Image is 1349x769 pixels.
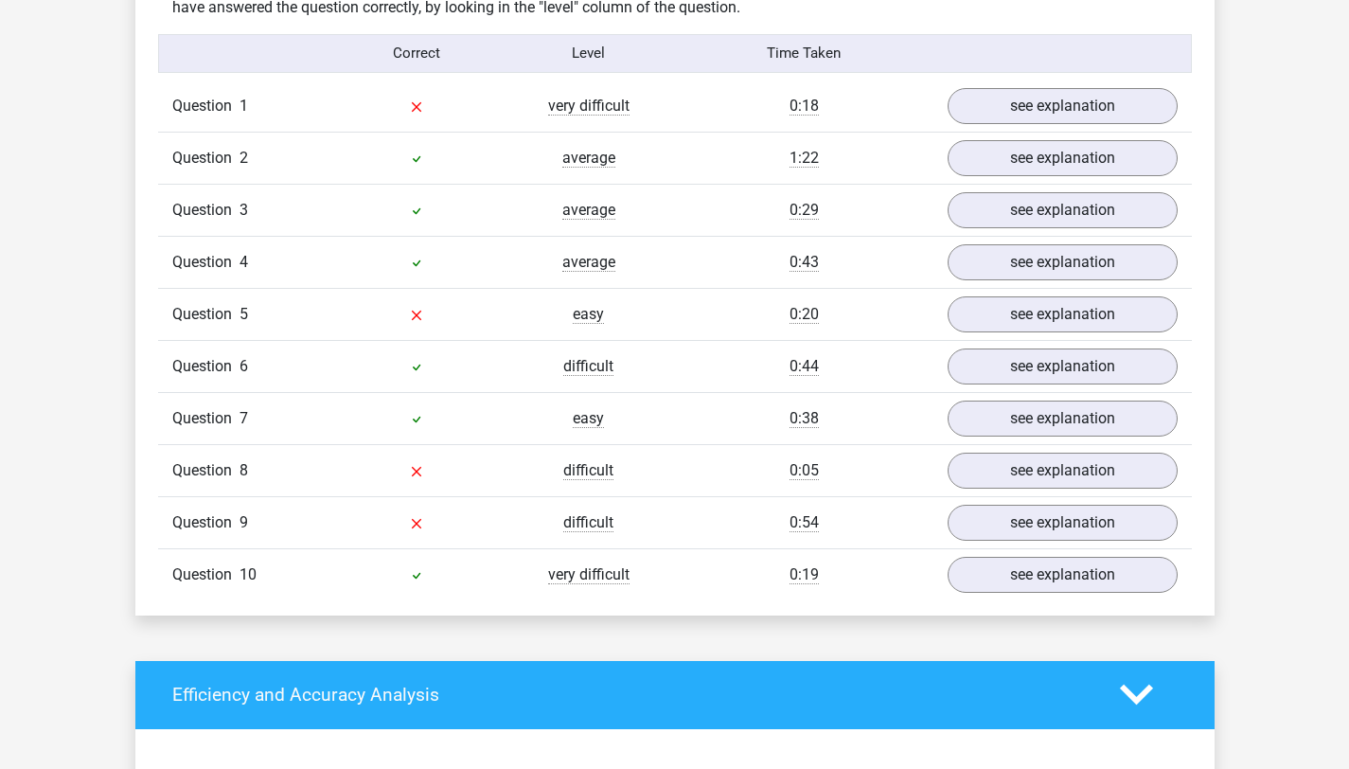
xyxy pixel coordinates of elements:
span: average [562,201,615,220]
span: Question [172,563,240,586]
span: 8 [240,461,248,479]
a: see explanation [948,296,1178,332]
span: 3 [240,201,248,219]
span: 2 [240,149,248,167]
span: Question [172,251,240,274]
span: average [562,253,615,272]
span: Question [172,459,240,482]
span: 0:43 [790,253,819,272]
span: average [562,149,615,168]
a: see explanation [948,349,1178,384]
a: see explanation [948,140,1178,176]
span: 5 [240,305,248,323]
span: 0:29 [790,201,819,220]
a: see explanation [948,244,1178,280]
span: 1:22 [790,149,819,168]
span: Question [172,303,240,326]
span: 0:20 [790,305,819,324]
span: 0:44 [790,357,819,376]
div: Level [503,43,675,64]
span: 10 [240,565,257,583]
span: Question [172,147,240,170]
a: see explanation [948,505,1178,541]
span: Question [172,355,240,378]
span: difficult [563,513,613,532]
a: see explanation [948,557,1178,593]
span: 0:38 [790,409,819,428]
span: easy [573,305,604,324]
span: 4 [240,253,248,271]
span: 6 [240,357,248,375]
span: Question [172,199,240,222]
span: difficult [563,461,613,480]
a: see explanation [948,453,1178,489]
div: Correct [330,43,503,64]
span: 0:19 [790,565,819,584]
span: very difficult [548,97,630,116]
span: 0:54 [790,513,819,532]
span: Question [172,511,240,534]
span: 7 [240,409,248,427]
span: difficult [563,357,613,376]
a: see explanation [948,401,1178,437]
span: 0:05 [790,461,819,480]
span: 1 [240,97,248,115]
span: Question [172,407,240,430]
div: Time Taken [674,43,932,64]
span: very difficult [548,565,630,584]
span: 9 [240,513,248,531]
span: 0:18 [790,97,819,116]
a: see explanation [948,192,1178,228]
a: see explanation [948,88,1178,124]
h4: Efficiency and Accuracy Analysis [172,684,1092,706]
span: easy [573,409,604,428]
span: Question [172,95,240,117]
